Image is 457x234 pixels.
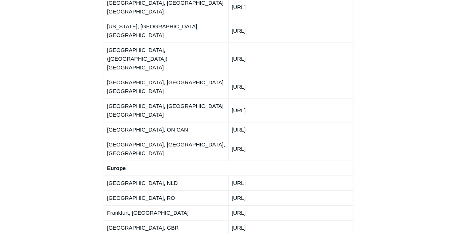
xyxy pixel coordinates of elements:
[228,122,353,137] td: [URL]
[104,19,229,43] td: [US_STATE], [GEOGRAPHIC_DATA] [GEOGRAPHIC_DATA]
[228,205,353,220] td: [URL]
[228,98,353,122] td: [URL]
[228,19,353,43] td: [URL]
[107,165,126,171] strong: Europe
[104,122,229,137] td: [GEOGRAPHIC_DATA], ON CAN
[104,43,229,75] td: [GEOGRAPHIC_DATA], ([GEOGRAPHIC_DATA]) [GEOGRAPHIC_DATA]
[228,75,353,98] td: [URL]
[228,190,353,205] td: [URL]
[104,137,229,161] td: [GEOGRAPHIC_DATA], [GEOGRAPHIC_DATA], [GEOGRAPHIC_DATA]
[104,98,229,122] td: [GEOGRAPHIC_DATA], [GEOGRAPHIC_DATA] [GEOGRAPHIC_DATA]
[104,75,229,98] td: [GEOGRAPHIC_DATA], [GEOGRAPHIC_DATA] [GEOGRAPHIC_DATA]
[228,43,353,75] td: [URL]
[104,205,229,220] td: Frankfurt, [GEOGRAPHIC_DATA]
[228,175,353,190] td: [URL]
[228,137,353,161] td: [URL]
[104,190,229,205] td: [GEOGRAPHIC_DATA], RO
[104,175,229,190] td: [GEOGRAPHIC_DATA], NLD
